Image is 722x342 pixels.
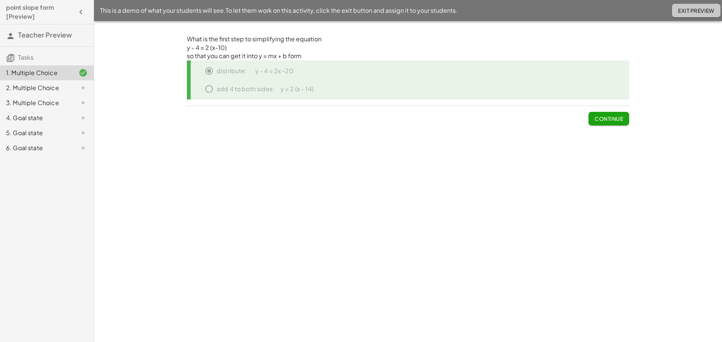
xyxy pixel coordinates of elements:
div: 6. Goal state [6,143,67,152]
button: Exit Preview [672,4,720,17]
p: y - 4 = 2 (x-10) [187,44,629,52]
span: Teacher Preview [18,30,72,39]
p: so that you can get it into y = mx + b form [187,52,629,60]
h4: point slope form [Preview] [6,3,74,21]
i: Task not started. [79,128,88,137]
i: Task finished and correct. [79,68,88,77]
i: Task not started. [79,143,88,152]
i: Task not started. [79,113,88,122]
button: Continue [589,112,629,125]
span: Continue [595,115,623,122]
i: Task not started. [79,98,88,107]
p: What is the first step to simplifying the equation [187,35,629,44]
span: This is a demo of what your students will see. To let them work on this activity, click the exit ... [100,6,458,15]
div: 1. Multiple Choice [6,68,67,77]
div: 3. Multiple Choice [6,98,67,107]
div: 5. Goal state [6,128,67,137]
span: Exit Preview [678,7,714,14]
i: Task not started. [79,83,88,92]
span: Tasks [18,53,33,61]
div: 2. Multiple Choice [6,83,67,92]
div: 4. Goal state [6,113,67,122]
